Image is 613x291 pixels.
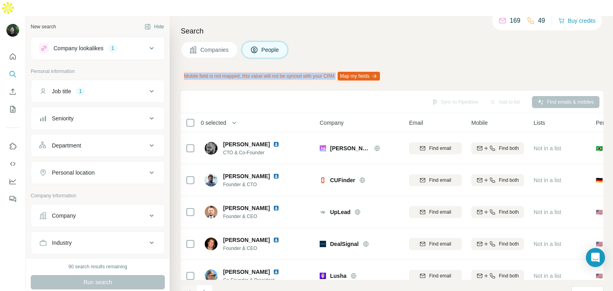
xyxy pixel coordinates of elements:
[320,177,326,183] img: Logo of CUFinder
[223,140,270,148] span: [PERSON_NAME]
[499,208,519,216] span: Find both
[429,177,451,184] span: Find email
[409,206,462,218] button: Find email
[330,144,370,152] span: [PERSON_NAME]
[223,213,289,220] span: Founder & CEO
[338,72,380,81] button: Map my fields
[429,208,451,216] span: Find email
[139,21,170,33] button: Hide
[409,270,462,282] button: Find email
[471,174,524,186] button: Find both
[471,119,488,127] span: Mobile
[205,174,218,187] img: Avatar
[6,157,19,171] button: Use Surfe API
[6,49,19,64] button: Quick start
[586,248,605,267] div: Open Intercom Messenger
[596,272,603,280] span: 🇺🇸
[510,16,520,26] p: 169
[31,136,164,155] button: Department
[223,181,289,188] span: Founder & CTO
[6,139,19,153] button: Use Surfe on LinkedIn
[68,263,127,270] div: 90 search results remaining
[534,119,545,127] span: Lists
[538,16,545,26] p: 49
[273,173,279,179] img: LinkedIn logo
[499,240,519,248] span: Find both
[31,23,56,30] div: New search
[409,119,423,127] span: Email
[471,142,524,154] button: Find both
[273,237,279,243] img: LinkedIn logo
[596,208,603,216] span: 🇺🇸
[534,209,561,215] span: Not in a list
[52,142,81,149] div: Department
[409,238,462,250] button: Find email
[596,240,603,248] span: 🇺🇸
[223,236,270,244] span: [PERSON_NAME]
[558,15,595,26] button: Buy credits
[330,240,359,248] span: DealSignal
[596,176,603,184] span: 🇩🇪
[273,205,279,211] img: LinkedIn logo
[223,245,289,252] span: Founder & CEO
[52,114,73,122] div: Seniority
[534,177,561,183] span: Not in a list
[31,206,164,225] button: Company
[330,176,355,184] span: CUFinder
[330,272,346,280] span: Lusha
[6,174,19,189] button: Dashboard
[31,39,164,58] button: Company lookalikes1
[205,142,218,155] img: Avatar
[6,67,19,81] button: Search
[205,269,218,282] img: Avatar
[181,26,603,37] h4: Search
[181,69,382,83] div: Mobile field is not mapped, this value will not be synced with your CRM
[409,174,462,186] button: Find email
[31,192,165,199] p: Company information
[499,145,519,152] span: Find both
[52,169,95,177] div: Personal location
[223,268,270,276] span: [PERSON_NAME]
[320,209,326,215] img: Logo of UpLead
[534,241,561,247] span: Not in a list
[471,206,524,218] button: Find both
[6,192,19,206] button: Feedback
[31,233,164,252] button: Industry
[53,44,103,52] div: Company lookalikes
[52,212,76,220] div: Company
[31,82,164,101] button: Job title1
[596,144,603,152] span: 🇧🇷
[409,142,462,154] button: Find email
[471,270,524,282] button: Find both
[76,88,85,95] div: 1
[429,240,451,248] span: Find email
[223,149,289,156] span: CTO & Co-Founder
[223,204,270,212] span: [PERSON_NAME]
[320,119,344,127] span: Company
[31,163,164,182] button: Personal location
[6,102,19,116] button: My lists
[223,277,289,284] span: Co Founder & President
[471,238,524,250] button: Find both
[223,173,270,179] span: [PERSON_NAME]
[429,272,451,279] span: Find email
[320,273,326,279] img: Logo of Lusha
[320,241,326,247] img: Logo of DealSignal
[108,45,117,52] div: 1
[6,85,19,99] button: Enrich CSV
[52,239,72,247] div: Industry
[499,272,519,279] span: Find both
[6,24,19,37] img: Avatar
[429,145,451,152] span: Find email
[273,269,279,275] img: LinkedIn logo
[31,68,165,75] p: Personal information
[534,145,561,151] span: Not in a list
[52,87,71,95] div: Job title
[273,141,279,147] img: LinkedIn logo
[205,206,218,218] img: Avatar
[499,177,519,184] span: Find both
[261,46,280,54] span: People
[205,238,218,250] img: Avatar
[330,208,350,216] span: UpLead
[320,145,326,151] img: Logo of Nuvia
